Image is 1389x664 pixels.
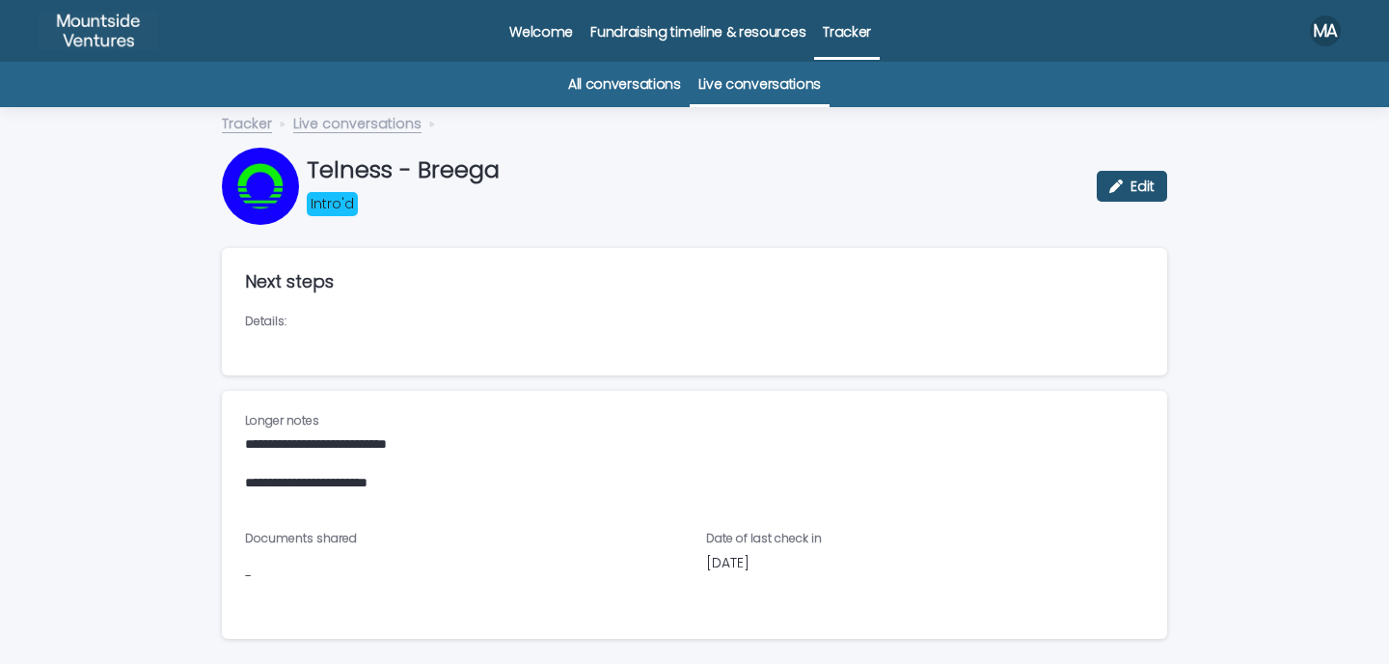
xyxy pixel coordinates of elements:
div: Intro'd [307,192,358,216]
img: twZmyNITGKVq2kBU3Vg1 [39,12,158,50]
a: All conversations [568,62,681,107]
span: Details: [245,313,286,329]
button: Edit [1097,171,1167,202]
h2: Next steps [245,271,334,292]
a: Tracker [222,111,272,133]
span: Documents shared [245,530,357,546]
a: Live conversations [293,111,422,133]
span: Edit [1130,180,1155,193]
div: MA [1310,15,1341,46]
p: [DATE] [706,553,1144,573]
p: - [245,567,683,587]
p: Telness - Breega [307,156,1081,184]
span: Longer notes [245,412,319,429]
a: Live conversations [698,62,821,107]
span: Date of last check in [706,530,822,546]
